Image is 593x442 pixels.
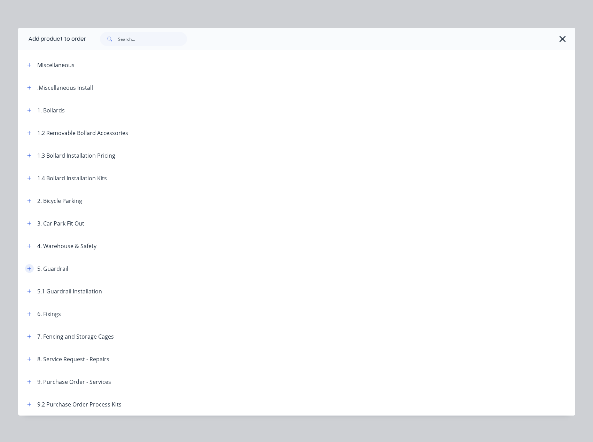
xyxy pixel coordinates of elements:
div: 9.2 Purchase Order Process Kits [37,400,122,409]
div: 7. Fencing and Storage Cages [37,332,114,341]
div: 9. Purchase Order - Services [37,378,111,386]
div: 4. Warehouse & Safety [37,242,96,250]
div: 1. Bollards [37,106,65,115]
div: 6. Fixings [37,310,61,318]
div: 3. Car Park Fit Out [37,219,84,228]
div: 5. Guardrail [37,265,68,273]
div: .Miscellaneous Install [37,84,93,92]
div: 5.1 Guardrail Installation [37,287,102,295]
div: 1.2 Removable Bollard Accessories [37,129,128,137]
input: Search... [118,32,187,46]
div: 2. Bicycle Parking [37,197,82,205]
div: Add product to order [18,28,86,50]
div: 8. Service Request - Repairs [37,355,109,363]
div: 1.4 Bollard Installation Kits [37,174,107,182]
div: Miscellaneous [37,61,75,69]
div: 1.3 Bollard Installation Pricing [37,151,115,160]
